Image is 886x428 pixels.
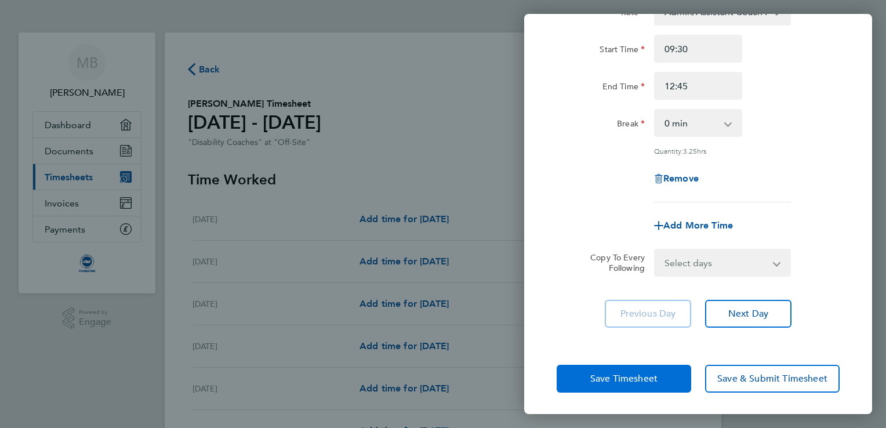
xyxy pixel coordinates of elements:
span: Save Timesheet [590,373,658,385]
button: Remove [654,174,699,183]
button: Add More Time [654,221,733,230]
label: Copy To Every Following [581,252,645,273]
label: Rate [621,7,645,21]
input: E.g. 18:00 [654,72,742,100]
button: Next Day [705,300,791,328]
input: E.g. 08:00 [654,35,742,63]
span: Save & Submit Timesheet [717,373,827,385]
span: 3.25 [683,146,697,155]
label: End Time [602,81,645,95]
div: Quantity: hrs [654,146,791,155]
button: Save & Submit Timesheet [705,365,840,393]
span: Remove [663,173,699,184]
label: Break [617,118,645,132]
label: Start Time [600,44,645,58]
span: Add More Time [663,220,733,231]
span: Next Day [728,308,768,320]
button: Save Timesheet [557,365,691,393]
